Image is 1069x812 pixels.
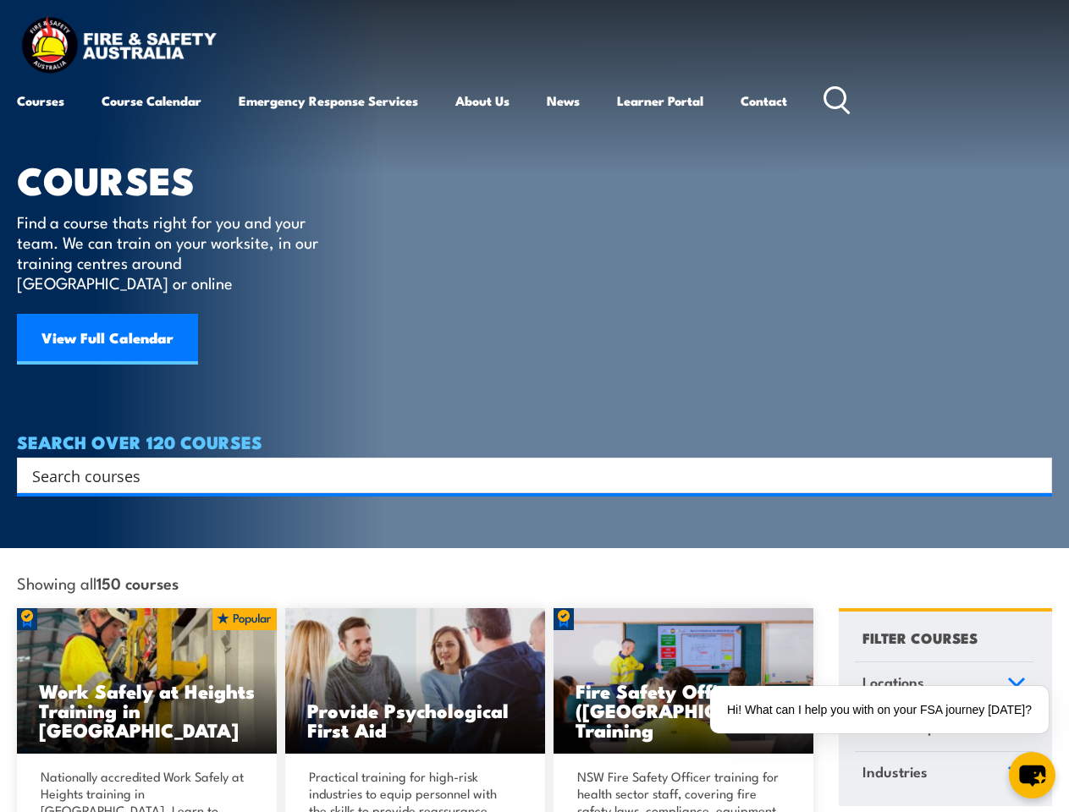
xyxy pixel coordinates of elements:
[554,608,813,754] img: Fire Safety Advisor
[17,608,277,754] a: Work Safely at Heights Training in [GEOGRAPHIC_DATA]
[862,671,924,694] span: Locations
[17,162,343,195] h1: COURSES
[17,573,179,591] span: Showing all
[554,608,813,754] a: Fire Safety Officer ([GEOGRAPHIC_DATA]) Training
[741,80,787,121] a: Contact
[1009,752,1055,798] button: chat-button
[307,700,523,739] h3: Provide Psychological First Aid
[17,432,1052,451] h4: SEARCH OVER 120 COURSES
[39,681,255,739] h3: Work Safely at Heights Training in [GEOGRAPHIC_DATA]
[102,80,201,121] a: Course Calendar
[455,80,510,121] a: About Us
[17,608,277,754] img: Work Safely at Heights Training (1)
[239,80,418,121] a: Emergency Response Services
[617,80,703,121] a: Learner Portal
[855,662,1033,706] a: Locations
[96,571,179,594] strong: 150 courses
[855,752,1033,796] a: Industries
[285,608,545,754] a: Provide Psychological First Aid
[17,211,326,293] p: Find a course thats right for you and your team. We can train on your worksite, in our training c...
[17,80,64,121] a: Courses
[710,686,1049,733] div: Hi! What can I help you with on your FSA journey [DATE]?
[32,463,1015,488] input: Search input
[862,760,928,783] span: Industries
[1022,464,1046,487] button: Search magnifier button
[36,464,1018,487] form: Search form
[285,608,545,754] img: Mental Health First Aid Training Course from Fire & Safety Australia
[547,80,580,121] a: News
[862,626,978,649] h4: FILTER COURSES
[576,681,791,739] h3: Fire Safety Officer ([GEOGRAPHIC_DATA]) Training
[17,314,198,365] a: View Full Calendar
